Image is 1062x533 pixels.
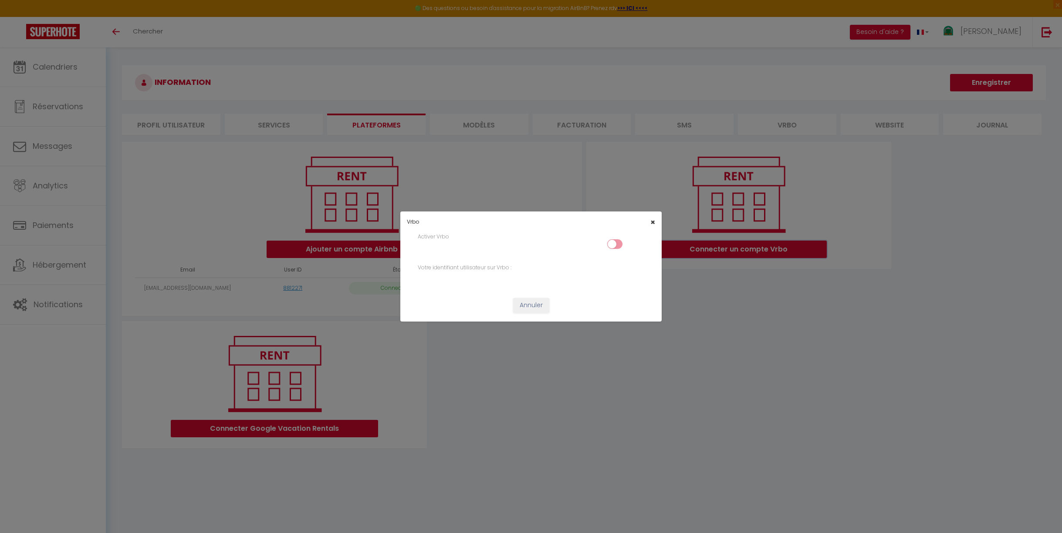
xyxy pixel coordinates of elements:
label: Votre identifiant utilisateur sur Vrbo : [418,264,511,272]
h4: Vrbo [407,218,568,226]
span: × [650,217,655,228]
button: Close [650,218,655,226]
label: Activer Vrbo [418,233,449,241]
button: Annuler [513,298,549,313]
